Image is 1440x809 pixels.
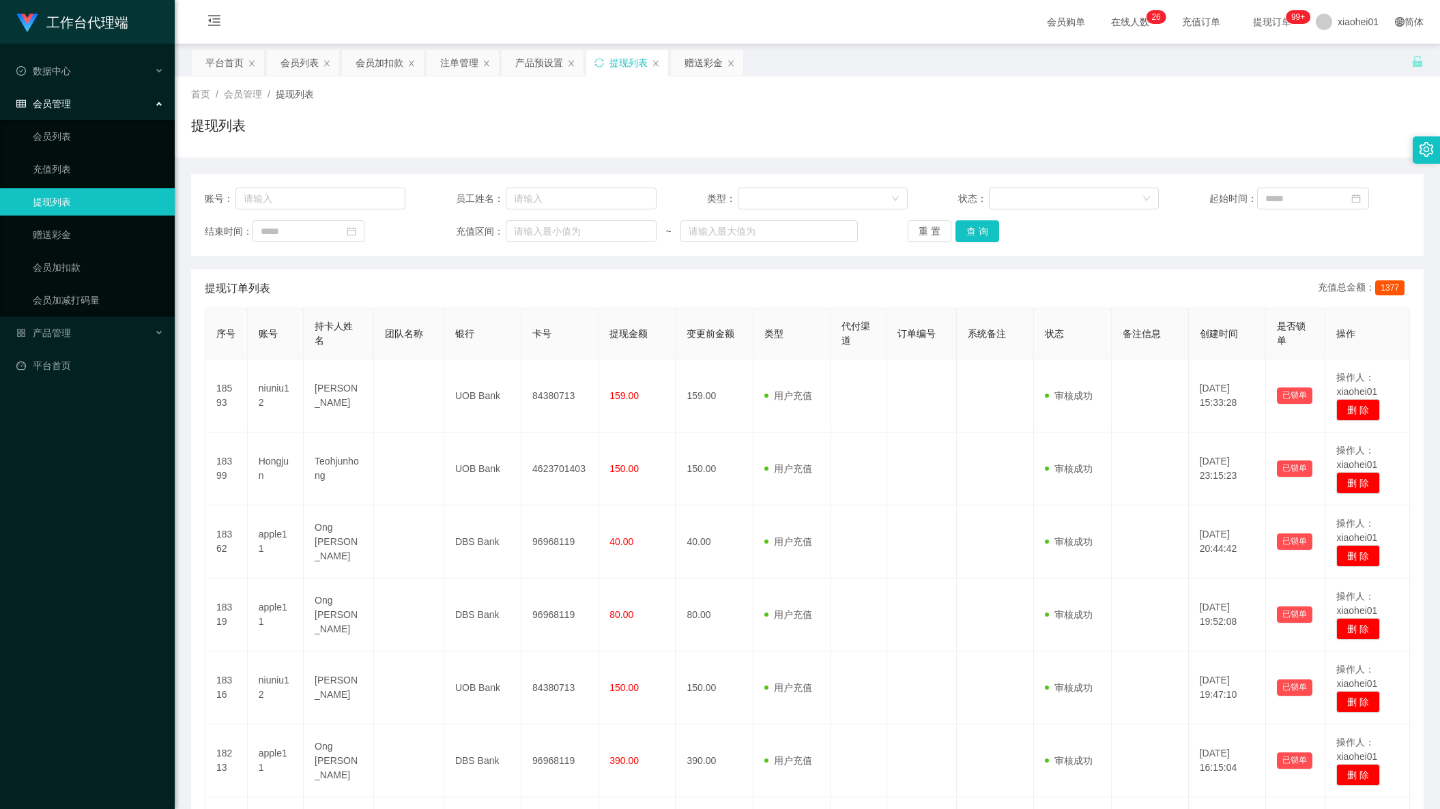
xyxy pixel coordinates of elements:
sup: 26 [1146,10,1166,24]
span: 操作人：xiaohei01 [1336,445,1377,470]
td: apple11 [248,578,304,651]
span: 159.00 [609,390,639,401]
span: 充值区间： [456,224,506,239]
i: 图标: unlock [1411,55,1424,68]
span: 充值订单 [1175,17,1227,27]
span: 账号 [259,328,278,339]
span: 操作人：xiaohei01 [1336,591,1377,616]
td: 80.00 [676,578,753,651]
span: 审核成功 [1045,609,1093,620]
span: 390.00 [609,755,639,766]
i: 图标: close [407,59,416,68]
td: Hongjun [248,432,304,505]
td: 84380713 [521,651,599,724]
button: 删 除 [1336,764,1380,786]
span: / [216,89,218,100]
a: 图标: dashboard平台首页 [16,352,164,379]
span: 创建时间 [1200,328,1238,339]
i: 图标: close [483,59,491,68]
h1: 工作台代理端 [46,1,128,44]
i: 图标: calendar [1351,194,1361,203]
td: 96968119 [521,505,599,578]
td: 4623701403 [521,432,599,505]
div: 赠送彩金 [685,50,723,76]
div: 提现列表 [609,50,648,76]
a: 会员列表 [33,123,164,150]
i: 图标: close [567,59,575,68]
span: 150.00 [609,463,639,474]
span: 备注信息 [1123,328,1161,339]
a: 会员加扣款 [33,254,164,281]
td: 96968119 [521,578,599,651]
span: 80.00 [609,609,633,620]
span: 用户充值 [764,463,812,474]
td: DBS Bank [444,578,521,651]
input: 请输入 [235,188,405,209]
span: 用户充值 [764,755,812,766]
i: 图标: menu-fold [191,1,237,44]
span: 操作人：xiaohei01 [1336,518,1377,543]
div: 充值总金额： [1318,280,1410,297]
button: 删 除 [1336,691,1380,713]
span: 持卡人姓名 [315,321,353,346]
span: 操作 [1336,328,1355,339]
button: 已锁单 [1277,679,1312,696]
td: apple11 [248,724,304,797]
a: 提现列表 [33,188,164,216]
span: 操作人：xiaohei01 [1336,372,1377,397]
span: 用户充值 [764,536,812,547]
input: 请输入 [506,188,657,209]
td: 40.00 [676,505,753,578]
span: 起始时间： [1209,192,1257,206]
span: 用户充值 [764,682,812,693]
td: 18593 [205,359,248,432]
button: 删 除 [1336,618,1380,640]
a: 充值列表 [33,156,164,183]
td: niuniu12 [248,359,304,432]
button: 已锁单 [1277,387,1312,404]
span: 是否锁单 [1277,321,1306,346]
span: 订单编号 [897,328,936,339]
p: 2 [1151,10,1156,24]
td: 150.00 [676,432,753,505]
td: [DATE] 15:33:28 [1189,359,1266,432]
span: 用户充值 [764,609,812,620]
span: 提现金额 [609,328,648,339]
button: 已锁单 [1277,752,1312,769]
div: 会员加扣款 [356,50,403,76]
td: DBS Bank [444,505,521,578]
td: [DATE] 19:47:10 [1189,651,1266,724]
button: 删 除 [1336,472,1380,494]
button: 已锁单 [1277,606,1312,623]
span: 序号 [216,328,235,339]
button: 重 置 [908,220,951,242]
button: 查 询 [955,220,999,242]
td: 96968119 [521,724,599,797]
span: 产品管理 [16,327,71,338]
button: 已锁单 [1277,460,1312,477]
td: [PERSON_NAME] [304,359,374,432]
span: 1377 [1375,280,1405,295]
td: DBS Bank [444,724,521,797]
td: [DATE] 19:52:08 [1189,578,1266,651]
input: 请输入最大值为 [680,220,857,242]
i: 图标: check-circle-o [16,66,26,76]
i: 图标: close [323,59,331,68]
td: 84380713 [521,359,599,432]
span: 类型： [707,192,738,206]
i: 图标: calendar [347,226,356,236]
div: 产品预设置 [515,50,563,76]
span: 团队名称 [385,328,423,339]
span: 数据中心 [16,65,71,76]
span: 提现列表 [276,89,314,100]
td: 150.00 [676,651,753,724]
td: [DATE] 16:15:04 [1189,724,1266,797]
div: 注单管理 [440,50,478,76]
span: 40.00 [609,536,633,547]
i: 图标: close [652,59,660,68]
td: Ong [PERSON_NAME] [304,724,374,797]
td: niuniu12 [248,651,304,724]
span: 审核成功 [1045,755,1093,766]
div: 平台首页 [205,50,244,76]
span: 首页 [191,89,210,100]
